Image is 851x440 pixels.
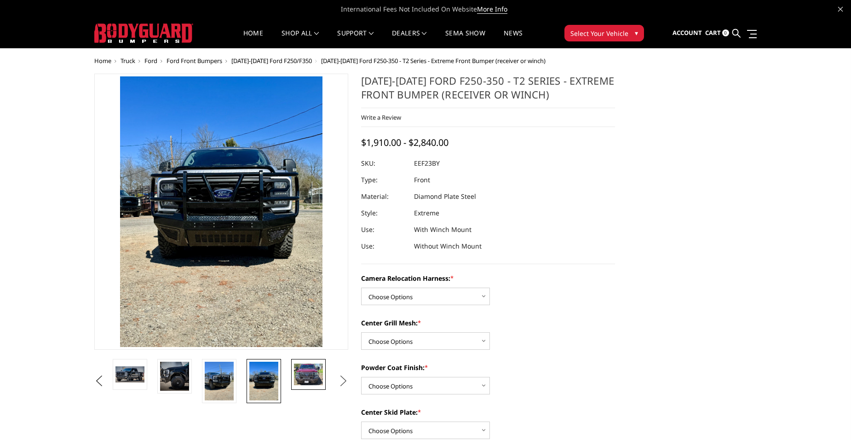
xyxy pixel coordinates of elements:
label: Powder Coat Finish: [361,363,615,372]
a: Home [94,57,111,65]
img: 2023-2025 Ford F250-350 - T2 Series - Extreme Front Bumper (receiver or winch) [160,362,189,391]
a: Home [243,30,263,48]
dt: Style: [361,205,407,221]
dt: Use: [361,238,407,255]
dd: With Winch Mount [414,221,471,238]
a: Dealers [392,30,427,48]
h1: [DATE]-[DATE] Ford F250-350 - T2 Series - Extreme Front Bumper (receiver or winch) [361,74,615,108]
span: [DATE]-[DATE] Ford F250-350 - T2 Series - Extreme Front Bumper (receiver or winch) [321,57,546,65]
span: Cart [705,29,721,37]
a: Support [337,30,374,48]
dd: EEF23BY [414,155,440,172]
dt: Use: [361,221,407,238]
a: Cart 0 [705,21,729,46]
a: Account [673,21,702,46]
span: 0 [722,29,729,36]
a: SEMA Show [445,30,485,48]
dd: Front [414,172,430,188]
dd: Extreme [414,205,439,221]
button: Select Your Vehicle [564,25,644,41]
button: Previous [92,374,106,388]
img: 2023-2025 Ford F250-350 - T2 Series - Extreme Front Bumper (receiver or winch) [294,364,323,385]
a: shop all [282,30,319,48]
a: Truck [121,57,135,65]
label: Center Grill Mesh: [361,318,615,328]
dd: Diamond Plate Steel [414,188,476,205]
img: 2023-2025 Ford F250-350 - T2 Series - Extreme Front Bumper (receiver or winch) [249,362,278,400]
a: Ford Front Bumpers [167,57,222,65]
dt: Type: [361,172,407,188]
span: ▾ [635,28,638,38]
a: Ford [144,57,157,65]
a: 2023-2025 Ford F250-350 - T2 Series - Extreme Front Bumper (receiver or winch) [94,74,348,350]
button: Next [337,374,351,388]
a: [DATE]-[DATE] Ford F250/F350 [231,57,312,65]
span: $1,910.00 - $2,840.00 [361,136,448,149]
img: BODYGUARD BUMPERS [94,23,193,43]
a: Write a Review [361,113,401,122]
a: More Info [477,5,507,14]
img: 2023-2025 Ford F250-350 - T2 Series - Extreme Front Bumper (receiver or winch) [205,362,234,400]
span: Account [673,29,702,37]
label: Center Skid Plate: [361,407,615,417]
iframe: Chat Widget [805,396,851,440]
span: Select Your Vehicle [570,29,628,38]
dt: Material: [361,188,407,205]
dd: Without Winch Mount [414,238,482,255]
a: News [504,30,523,48]
img: 2023-2025 Ford F250-350 - T2 Series - Extreme Front Bumper (receiver or winch) [115,366,144,382]
dt: SKU: [361,155,407,172]
label: Camera Relocation Harness: [361,273,615,283]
